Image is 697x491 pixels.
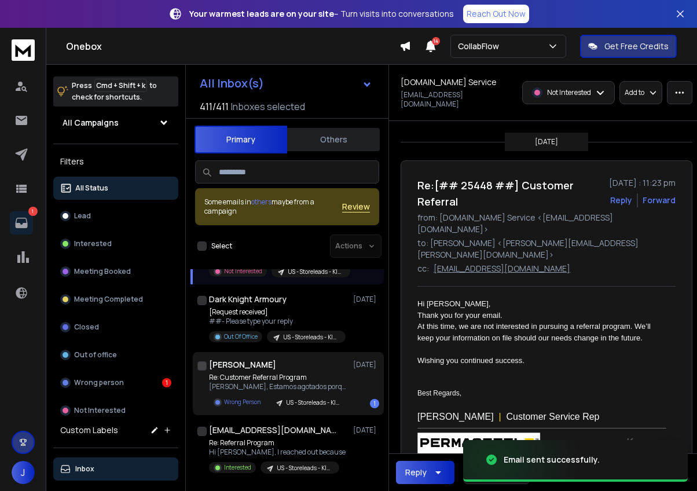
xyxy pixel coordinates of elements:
p: Hi [PERSON_NAME], I reached out because [209,448,346,457]
p: Add to [625,88,644,97]
button: Lead [53,204,178,228]
button: Wrong person1 [53,371,178,394]
button: Primary [195,126,287,153]
p: Not Interested [224,267,262,276]
button: Reply [396,461,454,484]
p: Reach Out Now [467,8,526,20]
span: 14 [432,37,440,45]
p: [EMAIL_ADDRESS][DOMAIN_NAME] [434,263,570,274]
button: Interested [53,232,178,255]
p: Re: Referral Program [209,438,346,448]
span: others [251,197,272,207]
p: Re: Customer Referral Program [209,373,348,382]
p: Out Of Office [224,332,258,341]
button: Meeting Completed [53,288,178,311]
div: 1 [162,378,171,387]
h1: [PERSON_NAME] [209,359,276,371]
p: [PERSON_NAME], Estamos agotados porque [209,382,348,391]
p: Meeting Booked [74,267,131,276]
span: Hi [PERSON_NAME], [417,299,490,308]
h1: Onebox [66,39,399,53]
strong: Your warmest leads are on your site [189,8,334,19]
button: All Inbox(s) [190,72,381,95]
img: logo [12,39,35,61]
p: ##- Please type your reply [209,317,346,326]
span: 411 / 411 [200,100,229,113]
p: Not Interested [547,88,591,97]
h3: Inboxes selected [231,100,305,113]
p: [DATE] [353,360,379,369]
button: Others [287,127,380,152]
span: | [499,412,501,422]
div: Some emails in maybe from a campaign [204,197,342,216]
h1: Re:[## 25448 ##] Customer Referral [417,177,602,210]
p: Interested [224,463,251,472]
img: AD_4nXcbIGnmvcluWdlQo7aAE2Y7XmY0dqiP_FpOe0tn9I15cPxhmZWmlg9ZulMpkgb9onisBpzSNNjk8KPhiSF9kTBbwl3ry... [417,428,666,456]
p: [DATE] [353,426,379,435]
h3: Custom Labels [60,424,118,436]
p: Interested [74,239,112,248]
div: 1 [370,399,379,408]
h1: [DOMAIN_NAME] Service [401,76,497,88]
div: Reply [405,467,427,478]
p: All Status [75,184,108,193]
p: to: [PERSON_NAME] <[PERSON_NAME][EMAIL_ADDRESS][PERSON_NAME][DOMAIN_NAME]> [417,237,676,261]
button: J [12,461,35,484]
button: Get Free Credits [580,35,677,58]
p: Lead [74,211,91,221]
p: Wrong Person [224,398,261,406]
p: Wrong person [74,378,124,387]
p: cc: [417,263,429,274]
p: Meeting Completed [74,295,143,304]
p: Not Interested [74,406,126,415]
button: Not Interested [53,399,178,422]
p: Press to check for shortcuts. [72,80,157,103]
h1: Dark Knight Armoury [209,294,287,305]
label: Select [211,241,232,251]
p: 1 [28,207,38,216]
p: [DATE] [353,295,379,304]
p: US - Storeleads - Klaviyo - Support emails [288,268,343,276]
p: from: [DOMAIN_NAME] Service <[EMAIL_ADDRESS][DOMAIN_NAME]> [417,212,676,235]
button: Closed [53,316,178,339]
span: Best Regards, [417,389,461,397]
p: CollabFlow [458,41,504,52]
h3: Filters [53,153,178,170]
button: Meeting Booked [53,260,178,283]
span: Customer Service Rep [507,412,600,422]
p: [EMAIL_ADDRESS][DOMAIN_NAME] [401,90,515,109]
span: Wishing you continued success. [417,356,524,365]
p: [DATE] : 11:23 pm [609,177,676,189]
p: Get Free Credits [604,41,669,52]
button: All Campaigns [53,111,178,134]
h1: All Campaigns [63,117,119,129]
span: At this time, we are not interested in pursuing a referral program. We’ll keep your information o... [417,322,653,342]
div: Forward [643,195,676,206]
button: Reply [610,195,632,206]
div: Email sent successfully. [504,454,600,466]
span: [PERSON_NAME] [417,412,494,422]
span: Cmd + Shift + k [94,79,147,92]
p: Closed [74,323,99,332]
p: [DATE] [535,137,558,146]
p: [Request received] [209,307,346,317]
h1: All Inbox(s) [200,78,264,89]
p: US - Storeleads - Klaviyo - Support emails [286,398,342,407]
button: Inbox [53,457,178,481]
button: Out of office [53,343,178,367]
p: Inbox [75,464,94,474]
p: – Turn visits into conversations [189,8,454,20]
button: Review [342,201,370,212]
p: Out of office [74,350,117,360]
p: US - Storeleads - Klaviyo - Support emails [277,464,332,472]
h1: [EMAIL_ADDRESS][DOMAIN_NAME] [209,424,336,436]
a: Reach Out Now [463,5,529,23]
button: All Status [53,177,178,200]
a: 1 [10,211,33,234]
span: Thank you for your email. [417,311,502,320]
p: US - Storeleads - Klaviyo - Support emails [283,333,339,342]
